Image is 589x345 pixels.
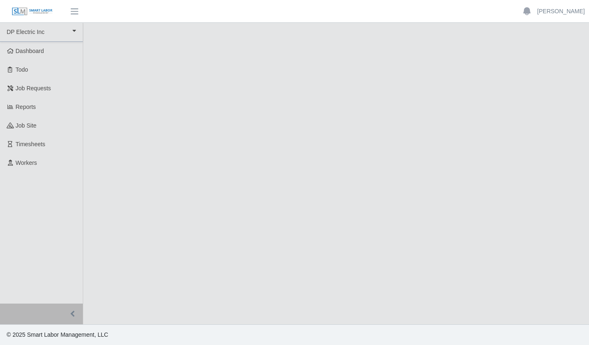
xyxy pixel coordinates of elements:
[16,104,36,110] span: Reports
[16,85,51,92] span: Job Requests
[16,48,44,54] span: Dashboard
[16,66,28,73] span: Todo
[7,331,108,338] span: © 2025 Smart Labor Management, LLC
[16,122,37,129] span: job site
[537,7,585,16] a: [PERSON_NAME]
[12,7,53,16] img: SLM Logo
[16,141,46,147] span: Timesheets
[16,159,37,166] span: Workers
